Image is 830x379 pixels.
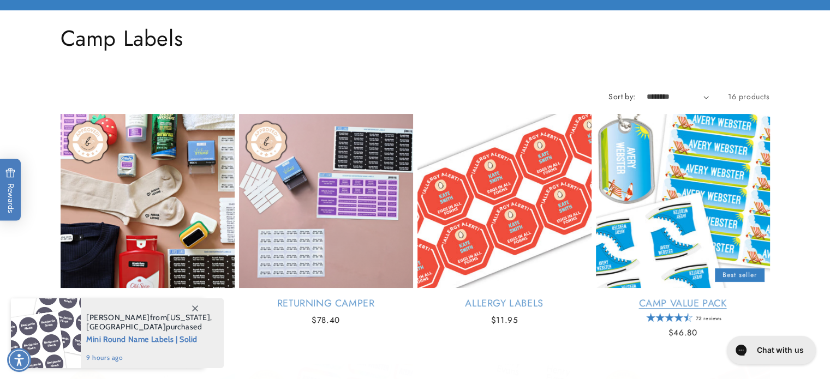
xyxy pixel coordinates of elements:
a: Camp Value Pack [596,297,770,310]
span: [US_STATE] [167,312,210,322]
span: 16 products [728,91,770,102]
a: Returning Camper [239,297,413,310]
label: Sort by: [608,91,635,102]
h1: Camp Labels [61,24,770,52]
div: Accessibility Menu [7,348,31,372]
iframe: Sign Up via Text for Offers [9,292,138,324]
span: Mini Round Name Labels | Solid [86,332,212,345]
span: 9 hours ago [86,353,212,363]
span: Rewards [5,167,16,213]
a: Allergy Labels [417,297,592,310]
span: [GEOGRAPHIC_DATA] [86,322,166,332]
span: from , purchased [86,313,212,332]
a: First Time Camper [61,297,235,310]
iframe: Gorgias live chat messenger [721,332,819,368]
